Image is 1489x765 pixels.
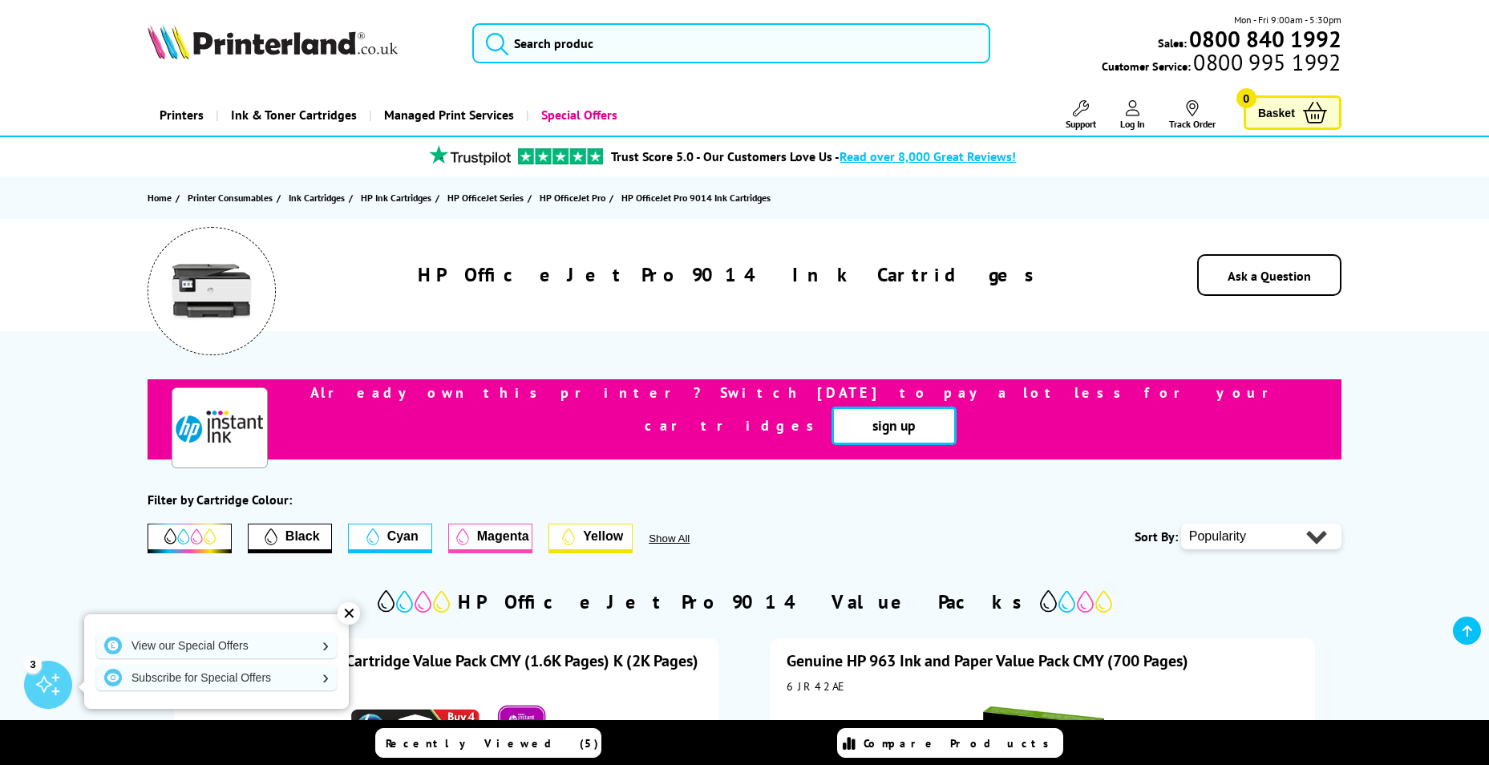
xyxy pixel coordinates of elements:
[540,189,605,206] span: HP OfficeJet Pro
[1120,100,1145,130] a: Log In
[96,633,337,658] a: View our Special Offers
[1228,268,1311,284] a: Ask a Question
[148,189,176,206] a: Home
[1169,100,1216,130] a: Track Order
[831,407,957,445] a: sign up
[864,736,1058,751] span: Compare Products
[285,529,320,544] span: Black
[231,95,357,136] span: Ink & Toner Cartridges
[348,524,432,553] button: Cyan
[216,95,369,136] a: Ink & Toner Cartridges
[387,529,419,544] span: Cyan
[190,679,702,694] div: 3YP35AE
[1066,118,1096,130] span: Support
[621,192,771,204] span: HP OfficeJet Pro 9014 Ink Cartridges
[148,95,216,136] a: Printers
[1135,528,1178,544] span: Sort By:
[458,589,1032,614] h2: HP OfficeJet Pro 9014 Value Packs
[375,728,601,758] a: Recently Viewed (5)
[518,148,603,164] img: trustpilot rating
[447,189,528,206] a: HP OfficeJet Series
[422,145,518,165] img: trustpilot rating
[787,679,1299,694] div: 6JR42AE
[172,387,268,468] img: HPInstantInk-Logo-2020.png
[369,95,526,136] a: Managed Print Services
[1187,31,1341,47] a: 0800 840 1992
[1236,88,1256,108] span: 0
[1120,118,1145,130] span: Log In
[1066,100,1096,130] a: Support
[611,148,1016,164] a: Trust Score 5.0 - Our Customers Love Us -Read over 8,000 Great Reviews!
[1234,12,1341,27] span: Mon - Fri 9:00am - 5:30pm
[248,524,332,553] button: Filter by Black
[840,148,1016,164] span: Read over 8,000 Great Reviews!
[24,655,42,673] div: 3
[188,189,277,206] a: Printer Consumables
[148,24,451,63] a: Printerland Logo
[448,524,532,553] button: Magenta
[386,736,599,751] span: Recently Viewed (5)
[96,665,337,690] a: Subscribe for Special Offers
[787,650,1188,671] a: Genuine HP 963 Ink and Paper Value Pack CMY (700 Pages)
[361,189,431,206] span: HP Ink Cartridges
[472,23,990,63] input: Search produc
[1191,55,1341,70] span: 0800 995 1992
[418,262,1044,287] h1: HP OfficeJet Pro 9014 Ink Cartridges
[190,650,698,671] a: Genuine HP 963XL Ink Cartridge Value Pack CMY (1.6K Pages) K (2K Pages)
[172,251,252,331] img: HP OfficeJet Pro 9014 Multifunction Printer Ink Cartridges
[310,383,1291,435] b: Already own this printer? Switch [DATE] to pay a lot less for your cartridges
[583,529,623,544] span: Yellow
[338,602,360,625] div: ✕
[148,492,292,508] div: Filter by Cartridge Colour:
[447,189,524,206] span: HP OfficeJet Series
[361,189,435,206] a: HP Ink Cartridges
[477,529,529,544] span: Magenta
[289,189,345,206] span: Ink Cartridges
[289,189,349,206] a: Ink Cartridges
[1189,24,1341,54] b: 0800 840 1992
[188,189,273,206] span: Printer Consumables
[837,728,1063,758] a: Compare Products
[1244,95,1341,130] a: Basket 0
[540,189,609,206] a: HP OfficeJet Pro
[148,24,398,59] img: Printerland Logo
[1102,55,1341,74] span: Customer Service:
[1258,102,1295,123] span: Basket
[548,524,633,553] button: Yellow
[649,532,733,544] button: Show All
[1158,35,1187,51] span: Sales:
[526,95,629,136] a: Special Offers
